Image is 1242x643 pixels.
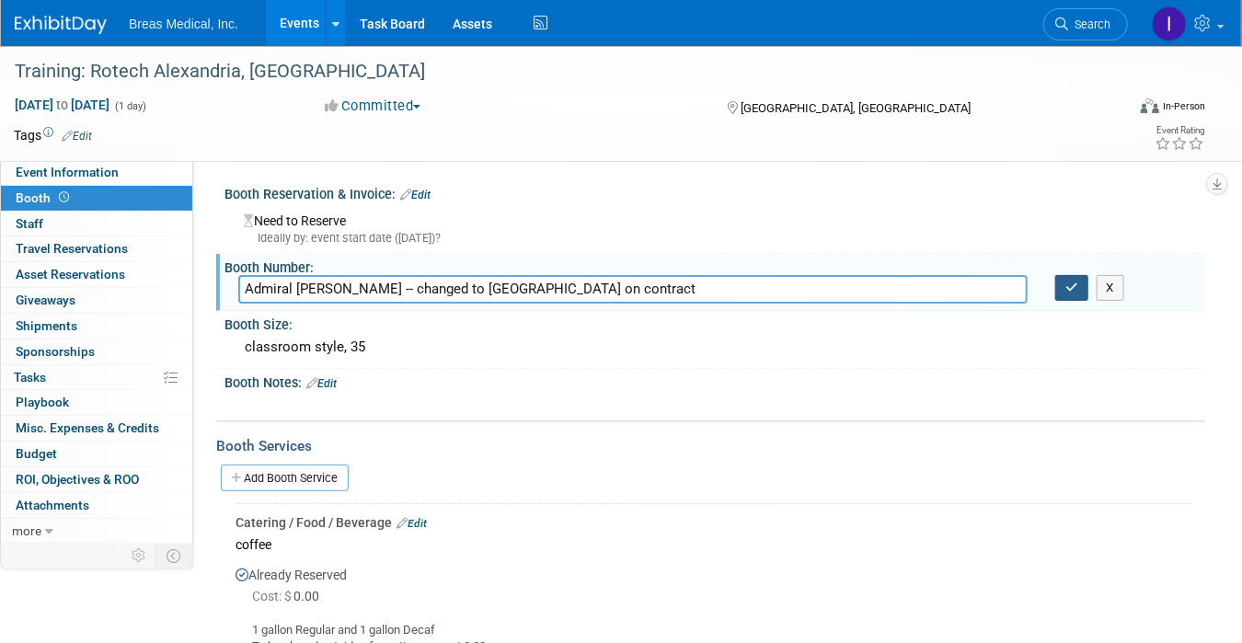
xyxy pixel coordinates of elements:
[16,216,43,231] span: Staff
[1,236,192,261] a: Travel Reservations
[113,100,146,112] span: (1 day)
[155,544,193,568] td: Toggle Event Tabs
[397,517,427,530] a: Edit
[129,17,238,31] span: Breas Medical, Inc.
[244,230,1191,247] div: Ideally by: event start date ([DATE])?
[1,288,192,313] a: Giveaways
[238,207,1191,247] div: Need to Reserve
[16,498,89,512] span: Attachments
[16,190,73,205] span: Booth
[1,416,192,441] a: Misc. Expenses & Credits
[1,314,192,339] a: Shipments
[224,311,1205,334] div: Booth Size:
[53,98,71,112] span: to
[16,344,95,359] span: Sponsorships
[1097,275,1125,301] button: X
[1,212,192,236] a: Staff
[1162,99,1205,113] div: In-Person
[221,465,349,491] a: Add Booth Service
[14,97,110,113] span: [DATE] [DATE]
[741,101,971,115] span: [GEOGRAPHIC_DATA], [GEOGRAPHIC_DATA]
[1,390,192,415] a: Playbook
[1155,126,1204,135] div: Event Rating
[16,241,128,256] span: Travel Reservations
[55,190,73,204] span: Booth not reserved yet
[318,97,428,116] button: Committed
[8,55,1104,88] div: Training: Rotech Alexandria, [GEOGRAPHIC_DATA]
[16,395,69,409] span: Playbook
[1,365,192,390] a: Tasks
[252,589,293,603] span: Cost: $
[12,523,41,538] span: more
[16,318,77,333] span: Shipments
[1,467,192,492] a: ROI, Objectives & ROO
[16,420,159,435] span: Misc. Expenses & Credits
[224,180,1205,204] div: Booth Reservation & Invoice:
[1,493,192,518] a: Attachments
[1,160,192,185] a: Event Information
[14,126,92,144] td: Tags
[1,442,192,466] a: Budget
[14,370,46,385] span: Tasks
[1,519,192,544] a: more
[224,369,1205,393] div: Booth Notes:
[1,186,192,211] a: Booth
[62,130,92,143] a: Edit
[216,436,1205,456] div: Booth Services
[1,339,192,364] a: Sponsorships
[224,254,1205,277] div: Booth Number:
[1029,96,1205,123] div: Event Format
[16,446,57,461] span: Budget
[1043,8,1128,40] a: Search
[252,589,327,603] span: 0.00
[16,293,75,307] span: Giveaways
[1068,17,1110,31] span: Search
[1,262,192,287] a: Asset Reservations
[306,377,337,390] a: Edit
[1152,6,1187,41] img: Inga Dolezar
[123,544,155,568] td: Personalize Event Tab Strip
[15,16,107,34] img: ExhibitDay
[1141,98,1159,113] img: Format-Inperson.png
[238,333,1191,362] div: classroom style, 35
[16,472,139,487] span: ROI, Objectives & ROO
[236,513,1191,532] div: Catering / Food / Beverage
[16,165,119,179] span: Event Information
[16,267,125,281] span: Asset Reservations
[400,189,431,201] a: Edit
[236,532,1191,557] div: coffee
